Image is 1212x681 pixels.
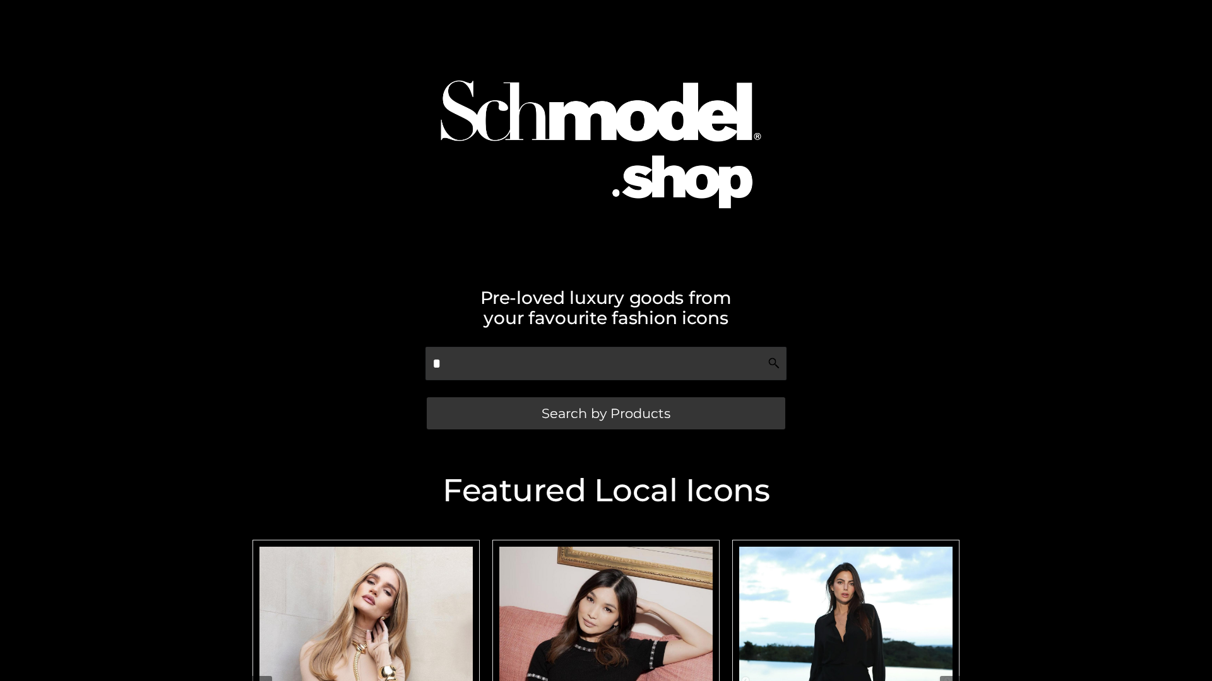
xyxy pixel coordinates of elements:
a: Search by Products [427,397,785,429]
span: Search by Products [542,407,670,420]
h2: Featured Local Icons​ [246,475,966,506]
img: Search Icon [768,357,780,370]
h2: Pre-loved luxury goods from your favourite fashion icons [246,288,966,328]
